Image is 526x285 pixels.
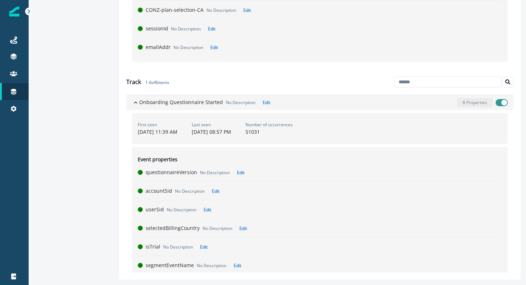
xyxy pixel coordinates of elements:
[126,95,513,110] button: Onboarding Questionnaire StartedNo DescriptionEdit8 Properties
[210,44,218,50] p: Edit
[200,169,230,176] p: No Description
[138,128,177,136] p: [DATE] 11:39 AM
[167,207,196,213] p: No Description
[146,206,164,213] p: userSid
[199,207,211,213] button: Edit
[502,76,513,88] button: Search
[192,122,231,128] p: Last seen
[258,99,270,105] button: Edit
[146,25,168,32] p: sessionId
[226,99,255,106] p: No Description
[146,187,172,195] p: accountSid
[206,44,218,50] button: Edit
[233,169,244,176] button: Edit
[196,244,208,250] button: Edit
[141,79,169,85] span: 1 - 6 of 6 items
[9,6,19,16] img: Inflection
[192,128,231,136] p: [DATE] 08:57 PM
[239,7,251,13] button: Edit
[204,207,211,213] p: Edit
[146,43,171,51] p: emailAddr
[229,262,241,269] button: Edit
[206,7,236,14] p: No Description
[243,7,251,13] p: Edit
[174,44,203,51] p: No Description
[463,99,487,106] p: 8 Properties
[146,224,200,232] p: selectedBillingCountry
[234,262,241,269] p: Edit
[163,244,193,250] p: No Description
[138,122,177,128] p: First seen
[146,261,194,269] p: segmentEventName
[237,169,244,176] p: Edit
[171,26,201,32] p: No Description
[208,188,219,194] button: Edit
[126,78,169,86] p: Track
[212,188,219,194] p: Edit
[263,99,270,105] p: Edit
[208,26,215,32] p: Edit
[146,168,197,176] p: questionnaireVersion
[245,122,293,136] div: 51031
[235,225,247,231] button: Edit
[245,122,293,128] p: Number of occurrences
[175,188,205,195] p: No Description
[197,262,227,269] p: No Description
[138,156,177,163] p: Event properties
[146,243,160,250] p: isTrial
[139,98,223,106] p: Onboarding Questionnaire Started
[200,244,208,250] p: Edit
[204,26,215,32] button: Edit
[239,225,247,231] p: Edit
[146,6,204,14] p: CONZ-plan-selection-CA
[203,225,232,232] p: No Description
